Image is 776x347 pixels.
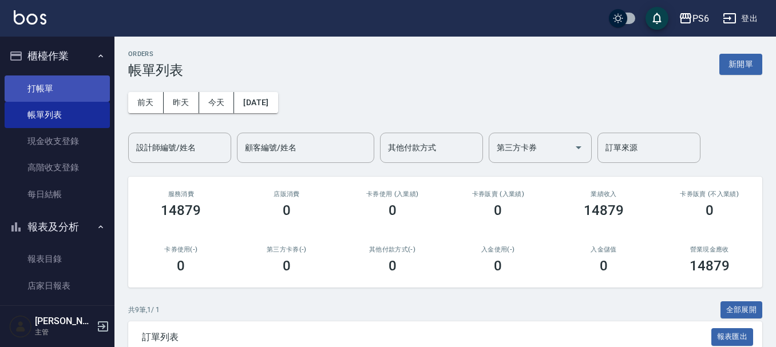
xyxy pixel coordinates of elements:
[177,258,185,274] h3: 0
[719,54,762,75] button: 新開單
[459,246,537,253] h2: 入金使用(-)
[142,332,711,343] span: 訂單列表
[5,299,110,325] a: 互助日報表
[565,190,643,198] h2: 業績收入
[600,258,608,274] h3: 0
[142,190,220,198] h3: 服務消費
[389,258,397,274] h3: 0
[35,316,93,327] h5: [PERSON_NAME]
[283,258,291,274] h3: 0
[674,7,714,30] button: PS6
[128,305,160,315] p: 共 9 筆, 1 / 1
[128,92,164,113] button: 前天
[248,190,326,198] h2: 店販消費
[718,8,762,29] button: 登出
[234,92,278,113] button: [DATE]
[494,258,502,274] h3: 0
[720,301,763,319] button: 全部展開
[494,202,502,218] h3: 0
[5,273,110,299] a: 店家日報表
[5,41,110,71] button: 櫃檯作業
[5,212,110,242] button: 報表及分析
[5,102,110,128] a: 帳單列表
[584,202,624,218] h3: 14879
[719,58,762,69] a: 新開單
[14,10,46,25] img: Logo
[283,202,291,218] h3: 0
[711,331,754,342] a: 報表匯出
[706,202,714,218] h3: 0
[5,181,110,208] a: 每日結帳
[459,190,537,198] h2: 卡券販賣 (入業績)
[142,246,220,253] h2: 卡券使用(-)
[670,246,749,253] h2: 營業現金應收
[161,202,201,218] h3: 14879
[569,138,588,157] button: Open
[164,92,199,113] button: 昨天
[353,190,431,198] h2: 卡券使用 (入業績)
[35,327,93,337] p: 主管
[711,328,754,346] button: 報表匯出
[128,62,183,78] h3: 帳單列表
[692,11,709,26] div: PS6
[128,50,183,58] h2: ORDERS
[5,246,110,272] a: 報表目錄
[5,154,110,181] a: 高階收支登錄
[5,128,110,154] a: 現金收支登錄
[353,246,431,253] h2: 其他付款方式(-)
[690,258,730,274] h3: 14879
[9,315,32,338] img: Person
[389,202,397,218] h3: 0
[565,246,643,253] h2: 入金儲值
[670,190,749,198] h2: 卡券販賣 (不入業績)
[646,7,668,30] button: save
[199,92,235,113] button: 今天
[5,75,110,102] a: 打帳單
[248,246,326,253] h2: 第三方卡券(-)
